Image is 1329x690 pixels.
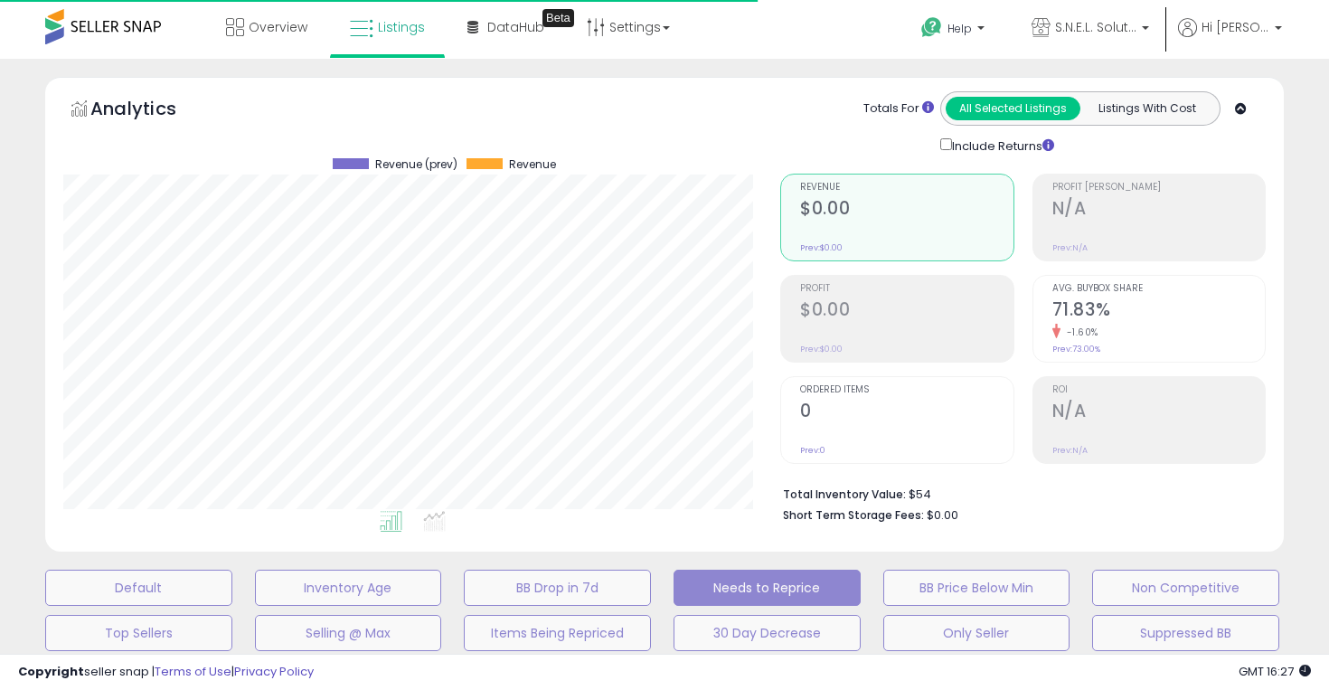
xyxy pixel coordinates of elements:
div: Tooltip anchor [542,9,574,27]
span: Profit [PERSON_NAME] [1052,183,1265,193]
b: Short Term Storage Fees: [783,507,924,523]
button: Selling @ Max [255,615,442,651]
span: ROI [1052,385,1265,395]
small: Prev: 73.00% [1052,344,1100,354]
h2: 71.83% [1052,299,1265,324]
button: 30 Day Decrease [674,615,861,651]
span: Help [947,21,972,36]
small: Prev: 0 [800,445,825,456]
span: Hi [PERSON_NAME] [1202,18,1269,36]
a: Terms of Use [155,663,231,680]
h2: $0.00 [800,198,1013,222]
button: Suppressed BB [1092,615,1279,651]
small: -1.60% [1060,326,1098,339]
div: Totals For [863,100,934,118]
span: S.N.E.L. Solutions [1055,18,1136,36]
span: Listings [378,18,425,36]
button: Top Sellers [45,615,232,651]
button: BB Drop in 7d [464,570,651,606]
span: Profit [800,284,1013,294]
button: Only Seller [883,615,1070,651]
button: Inventory Age [255,570,442,606]
a: Help [907,3,1003,59]
button: BB Price Below Min [883,570,1070,606]
button: Needs to Reprice [674,570,861,606]
span: Avg. Buybox Share [1052,284,1265,294]
button: Items Being Repriced [464,615,651,651]
h2: N/A [1052,198,1265,222]
button: Default [45,570,232,606]
button: Listings With Cost [1079,97,1214,120]
h2: N/A [1052,401,1265,425]
span: Revenue [800,183,1013,193]
span: Overview [249,18,307,36]
div: Include Returns [927,135,1076,156]
b: Total Inventory Value: [783,487,906,502]
span: 2025-09-13 16:27 GMT [1239,663,1311,680]
button: Non Competitive [1092,570,1279,606]
h2: $0.00 [800,299,1013,324]
small: Prev: N/A [1052,445,1088,456]
a: Privacy Policy [234,663,314,680]
i: Get Help [920,16,943,39]
small: Prev: $0.00 [800,344,843,354]
div: seller snap | | [18,664,314,681]
span: $0.00 [927,506,958,524]
small: Prev: N/A [1052,242,1088,253]
span: Ordered Items [800,385,1013,395]
small: Prev: $0.00 [800,242,843,253]
a: Hi [PERSON_NAME] [1178,18,1282,59]
strong: Copyright [18,663,84,680]
h2: 0 [800,401,1013,425]
span: Revenue [509,158,556,171]
h5: Analytics [90,96,212,126]
span: Revenue (prev) [375,158,457,171]
li: $54 [783,482,1252,504]
span: DataHub [487,18,544,36]
button: All Selected Listings [946,97,1080,120]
